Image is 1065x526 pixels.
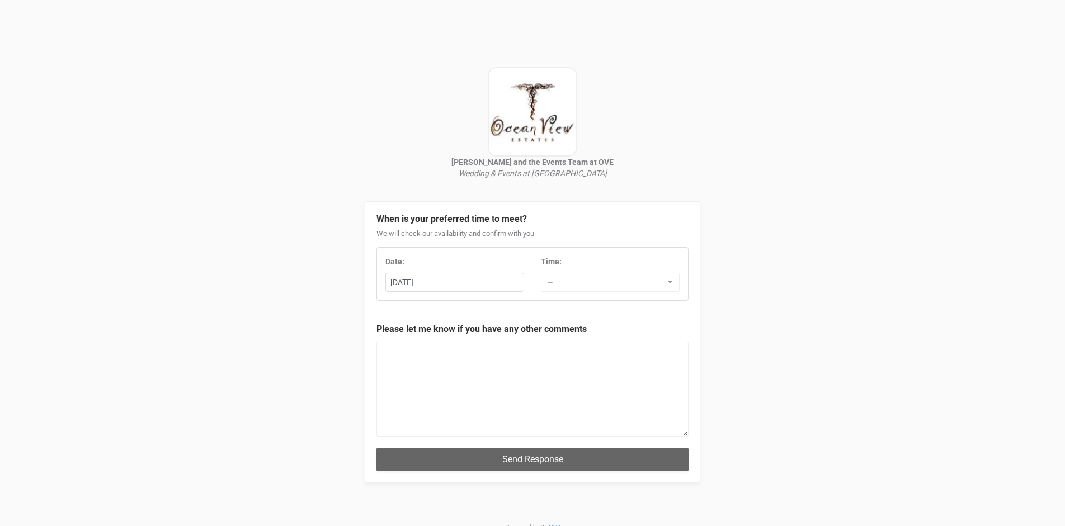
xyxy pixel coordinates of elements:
[541,273,680,292] button: --
[376,213,689,226] legend: When is your preferred time to meet?
[451,158,614,167] strong: [PERSON_NAME] and the Events Team at OVE
[488,67,577,157] img: Image.png
[376,323,689,336] legend: Please let me know if you have any other comments
[376,229,689,248] div: We will check our availability and confirm with you
[459,169,607,178] i: Wedding & Events at [GEOGRAPHIC_DATA]
[548,277,665,288] span: --
[385,257,404,266] strong: Date:
[376,448,689,471] button: Send Response
[541,257,562,266] strong: Time:
[386,273,524,292] div: [DATE]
